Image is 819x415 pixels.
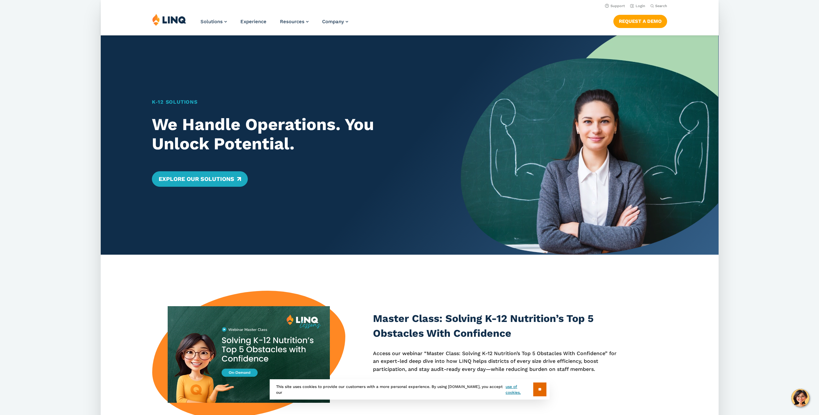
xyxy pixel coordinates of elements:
[152,115,436,154] h2: We Handle Operations. You Unlock Potential.
[280,19,309,24] a: Resources
[101,2,719,9] nav: Utility Navigation
[280,19,304,24] span: Resources
[322,19,348,24] a: Company
[613,15,667,28] a: Request a Demo
[655,4,667,8] span: Search
[630,4,645,8] a: Login
[152,98,436,106] h1: K‑12 Solutions
[200,19,223,24] span: Solutions
[270,379,550,400] div: This site uses cookies to provide our customers with a more personal experience. By using [DOMAIN...
[650,4,667,8] button: Open Search Bar
[373,311,623,341] h3: Master Class: Solving K-12 Nutrition’s Top 5 Obstacles With Confidence
[152,14,186,26] img: LINQ | K‑12 Software
[240,19,266,24] a: Experience
[200,19,227,24] a: Solutions
[791,389,809,407] button: Hello, have a question? Let’s chat.
[605,4,625,8] a: Support
[506,384,533,395] a: use of cookies.
[200,14,348,35] nav: Primary Navigation
[322,19,344,24] span: Company
[461,35,718,255] img: Home Banner
[613,14,667,28] nav: Button Navigation
[152,171,247,187] a: Explore Our Solutions
[373,350,623,373] p: Access our webinar “Master Class: Solving K-12 Nutrition’s Top 5 Obstacles With Confidence” for a...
